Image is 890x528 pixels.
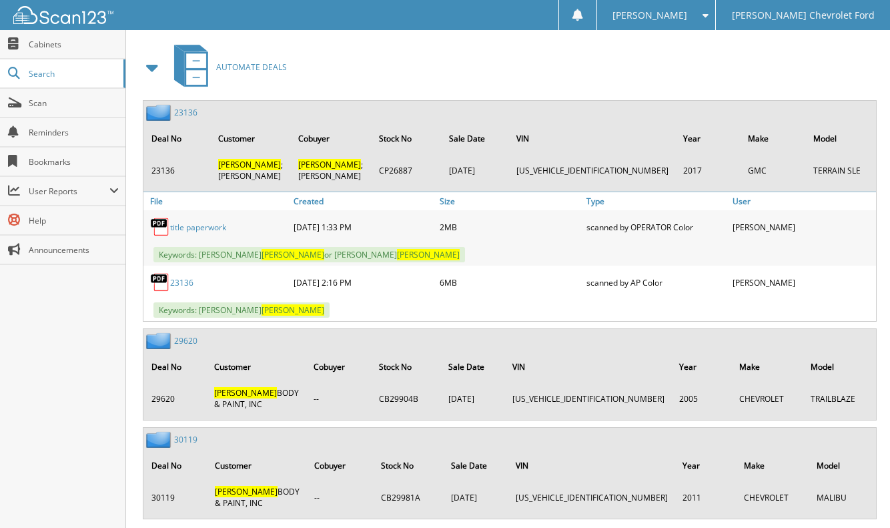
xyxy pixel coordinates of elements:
[170,222,226,233] a: title paperwork
[174,107,197,118] a: 23136
[506,382,671,415] td: [US_VEHICLE_IDENTIFICATION_NUMBER]
[442,154,508,187] td: [DATE]
[737,452,808,479] th: Make
[372,125,441,152] th: Stock No
[208,481,306,514] td: BODY & PAINT, INC
[216,61,287,73] span: AUTOMATE DEALS
[29,244,119,256] span: Announcements
[676,481,736,514] td: 2011
[290,214,437,240] div: [DATE] 1:33 PM
[146,431,174,448] img: folder2.png
[729,214,876,240] div: [PERSON_NAME]
[442,353,504,380] th: Sale Date
[290,269,437,296] div: [DATE] 2:16 PM
[583,214,730,240] div: scanned by OPERATOR Color
[153,247,465,262] span: Keywords: [PERSON_NAME] or [PERSON_NAME]
[510,125,675,152] th: VIN
[810,481,875,514] td: MALIBU
[207,353,306,380] th: Customer
[583,269,730,296] div: scanned by AP Color
[733,382,803,415] td: CHEVROLET
[506,353,671,380] th: VIN
[292,154,371,187] td: ;[PERSON_NAME]
[145,125,210,152] th: Deal No
[372,382,440,415] td: CB29904B
[170,277,193,288] a: 23136
[218,159,281,170] span: [PERSON_NAME]
[307,382,372,415] td: --
[208,452,306,479] th: Customer
[29,39,119,50] span: Cabinets
[677,154,740,187] td: 2017
[29,68,117,79] span: Search
[150,272,170,292] img: PDF.png
[292,125,371,152] th: Cobuyer
[29,97,119,109] span: Scan
[676,452,736,479] th: Year
[146,332,174,349] img: folder2.png
[307,353,372,380] th: Cobuyer
[145,452,207,479] th: Deal No
[810,452,875,479] th: Model
[29,127,119,138] span: Reminders
[397,249,460,260] span: [PERSON_NAME]
[207,382,306,415] td: BODY & PAINT, INC
[308,481,373,514] td: --
[741,154,805,187] td: GMC
[436,269,583,296] div: 6MB
[741,125,805,152] th: Make
[214,387,277,399] span: [PERSON_NAME]
[374,481,443,514] td: CB29981A
[298,159,361,170] span: [PERSON_NAME]
[145,382,206,415] td: 29620
[509,452,675,479] th: VIN
[510,154,675,187] td: [US_VEHICLE_IDENTIFICATION_NUMBER]
[374,452,443,479] th: Stock No
[13,6,113,24] img: scan123-logo-white.svg
[262,249,324,260] span: [PERSON_NAME]
[673,353,731,380] th: Year
[444,481,508,514] td: [DATE]
[444,452,508,479] th: Sale Date
[215,486,278,497] span: [PERSON_NAME]
[308,452,373,479] th: Cobuyer
[509,481,675,514] td: [US_VEHICLE_IDENTIFICATION_NUMBER]
[729,269,876,296] div: [PERSON_NAME]
[737,481,808,514] td: CHEVROLET
[733,353,803,380] th: Make
[807,154,875,187] td: TERRAIN SLE
[804,382,875,415] td: TRAILBLAZE
[145,353,206,380] th: Deal No
[290,192,437,210] a: Created
[29,156,119,168] span: Bookmarks
[583,192,730,210] a: Type
[673,382,731,415] td: 2005
[442,125,508,152] th: Sale Date
[153,302,330,318] span: Keywords: [PERSON_NAME]
[211,154,291,187] td: ;[PERSON_NAME]
[732,11,875,19] span: [PERSON_NAME] Chevrolet Ford
[211,125,291,152] th: Customer
[804,353,875,380] th: Model
[823,464,890,528] iframe: Chat Widget
[174,434,197,445] a: 30119
[145,481,207,514] td: 30119
[262,304,324,316] span: [PERSON_NAME]
[29,186,109,197] span: User Reports
[145,154,210,187] td: 23136
[442,382,504,415] td: [DATE]
[612,11,687,19] span: [PERSON_NAME]
[807,125,875,152] th: Model
[166,41,287,93] a: AUTOMATE DEALS
[29,215,119,226] span: Help
[143,192,290,210] a: File
[436,214,583,240] div: 2MB
[729,192,876,210] a: User
[677,125,740,152] th: Year
[436,192,583,210] a: Size
[372,353,440,380] th: Stock No
[174,335,197,346] a: 29620
[372,154,441,187] td: CP26887
[146,104,174,121] img: folder2.png
[150,217,170,237] img: PDF.png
